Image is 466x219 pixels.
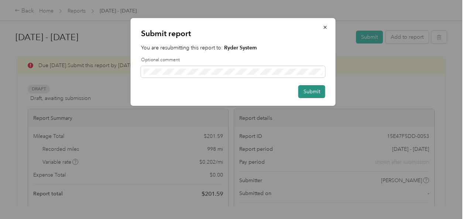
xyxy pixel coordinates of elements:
button: Submit [298,85,325,98]
strong: Ryder System [224,45,257,51]
p: You are resubmitting this report to: [141,44,325,52]
p: Submit report [141,28,325,39]
iframe: Everlance-gr Chat Button Frame [425,178,466,219]
label: Optional comment [141,57,325,63]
